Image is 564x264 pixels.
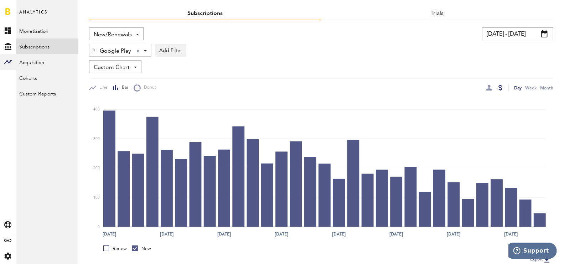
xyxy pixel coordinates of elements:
text: [DATE] [275,231,288,238]
span: Donut [141,85,156,91]
span: Bar [119,85,128,91]
span: Analytics [19,8,47,23]
span: Custom Chart [94,62,130,74]
span: New/Renewals [94,29,132,41]
text: [DATE] [390,231,403,238]
div: Renew [103,245,127,252]
text: [DATE] [160,231,174,238]
div: Delete [89,44,97,56]
span: Google Play [100,45,131,57]
a: Trials [431,11,444,16]
div: Day [514,84,522,92]
div: New [132,245,151,252]
div: Month [540,84,553,92]
a: Subscriptions [187,11,223,16]
text: 200 [93,167,100,170]
div: Week [525,84,537,92]
text: [DATE] [447,231,461,238]
div: Clear [137,50,140,52]
a: Custom Reports [16,86,78,101]
a: Monetization [16,23,78,38]
text: 100 [93,196,100,200]
a: Acquisition [16,54,78,70]
span: Line [96,85,108,91]
button: Add Filter [155,44,186,57]
text: [DATE] [505,231,518,238]
text: 0 [98,225,100,229]
a: Subscriptions [16,38,78,54]
img: trash_awesome_blue.svg [91,48,95,53]
text: [DATE] [103,231,116,238]
text: 400 [93,108,100,112]
text: 300 [93,137,100,141]
iframe: Opens a widget where you can find more information [508,243,557,260]
text: [DATE] [332,231,346,238]
text: [DATE] [217,231,231,238]
a: Cohorts [16,70,78,86]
